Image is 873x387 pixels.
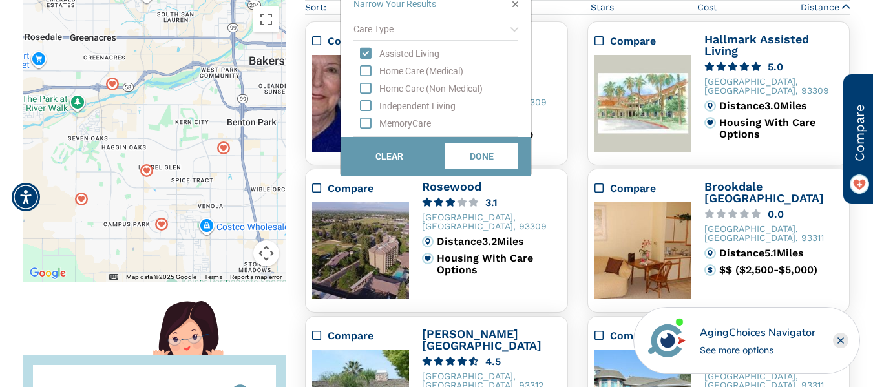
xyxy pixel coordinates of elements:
a: 5.0 [704,62,843,72]
div: 3.1 [485,198,498,207]
span: Stars [591,1,614,14]
div: Housing With Care Options [719,117,843,140]
div: [GEOGRAPHIC_DATA], [GEOGRAPHIC_DATA], 93309 [422,213,561,231]
img: Google [26,265,69,282]
div: See more options [700,343,815,357]
img: search-map-marker.svg [155,217,168,230]
div: Compare [328,181,409,196]
div: Independent Living [360,99,518,112]
div: Popover trigger [140,164,153,177]
div: Home Care (Medical) [360,65,518,78]
div: [GEOGRAPHIC_DATA], [GEOGRAPHIC_DATA], 93309 [704,77,843,95]
div: Assisted Living [379,47,518,60]
div: Sort: [305,1,326,14]
div: Housing With Care Options [437,253,561,276]
div: Distance 3.0 Miles [719,100,843,112]
div: [GEOGRAPHIC_DATA], [GEOGRAPHIC_DATA], 93311 [704,224,843,242]
div: MemoryCare [379,117,518,130]
div: Compare [594,328,691,344]
div: Popover trigger [217,141,230,154]
div: Accessibility Menu [12,183,40,211]
img: search-map-marker.svg [106,78,119,90]
div: Compare [610,34,691,49]
div: Popover trigger [106,78,119,90]
a: Open this area in Google Maps (opens a new window) [26,265,69,282]
img: primary.svg [422,253,434,264]
div: Compare [312,34,409,49]
div: Compare [610,328,691,344]
div: Popover trigger [75,193,88,205]
button: DONE [445,143,518,169]
a: Terms (opens in new tab) [204,273,222,280]
img: distance.svg [704,100,716,112]
a: Brookdale [GEOGRAPHIC_DATA] [704,180,824,205]
div: Assisted Living [360,47,518,60]
div: Popover trigger [155,217,168,230]
a: Rosewood [422,180,481,193]
img: search-map-marker.svg [75,193,88,205]
button: Toggle fullscreen view [253,6,279,32]
button: Keyboard shortcuts [109,273,118,282]
a: 3.1 [422,198,561,207]
img: favorite_on.png [850,174,869,194]
img: search-map-marker.svg [140,164,153,177]
a: 4.5 [422,357,561,366]
button: CLEAR [353,143,426,169]
span: Map data ©2025 Google [126,273,196,280]
div: 0.0 [768,209,784,219]
div: Distance 5.1 Miles [719,247,843,259]
img: distance.svg [704,247,716,259]
button: Map camera controls [253,240,279,266]
img: distance.svg [422,236,434,247]
img: search-map-marker.svg [217,141,230,154]
div: Distance 3.2 Miles [437,236,561,247]
div: Compare [594,34,691,49]
img: primary.svg [704,117,716,129]
div: MemoryCare [360,117,518,130]
div: $$ ($2,500-$5,000) [719,264,843,276]
div: Compare [594,181,691,196]
div: Compare [610,181,691,196]
div: Compare [312,328,409,344]
span: Distance [801,1,839,14]
span: Cost [697,1,717,14]
div: Home Care (Non-Medical) [360,82,518,95]
div: Care Type [353,18,518,41]
div: 5.0 [768,62,783,72]
div: Close [833,333,848,348]
div: Compare [328,328,409,344]
div: Compare [312,181,409,196]
div: Independent Living [379,99,518,112]
a: [PERSON_NAME][GEOGRAPHIC_DATA] [422,327,542,352]
div: AgingChoices Navigator [700,325,815,340]
img: avatar [645,319,689,362]
img: hello-there-lady.svg [153,301,224,371]
span: Compare [850,104,869,162]
a: 0.0 [704,209,843,219]
div: Compare [328,34,409,49]
div: Home Care (Non-Medical) [379,82,518,95]
a: Hallmark Assisted Living [704,32,809,58]
div: 4.5 [485,357,501,366]
a: Report a map error [230,273,282,280]
div: Home Care (Medical) [379,65,518,78]
img: cost.svg [704,264,716,276]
